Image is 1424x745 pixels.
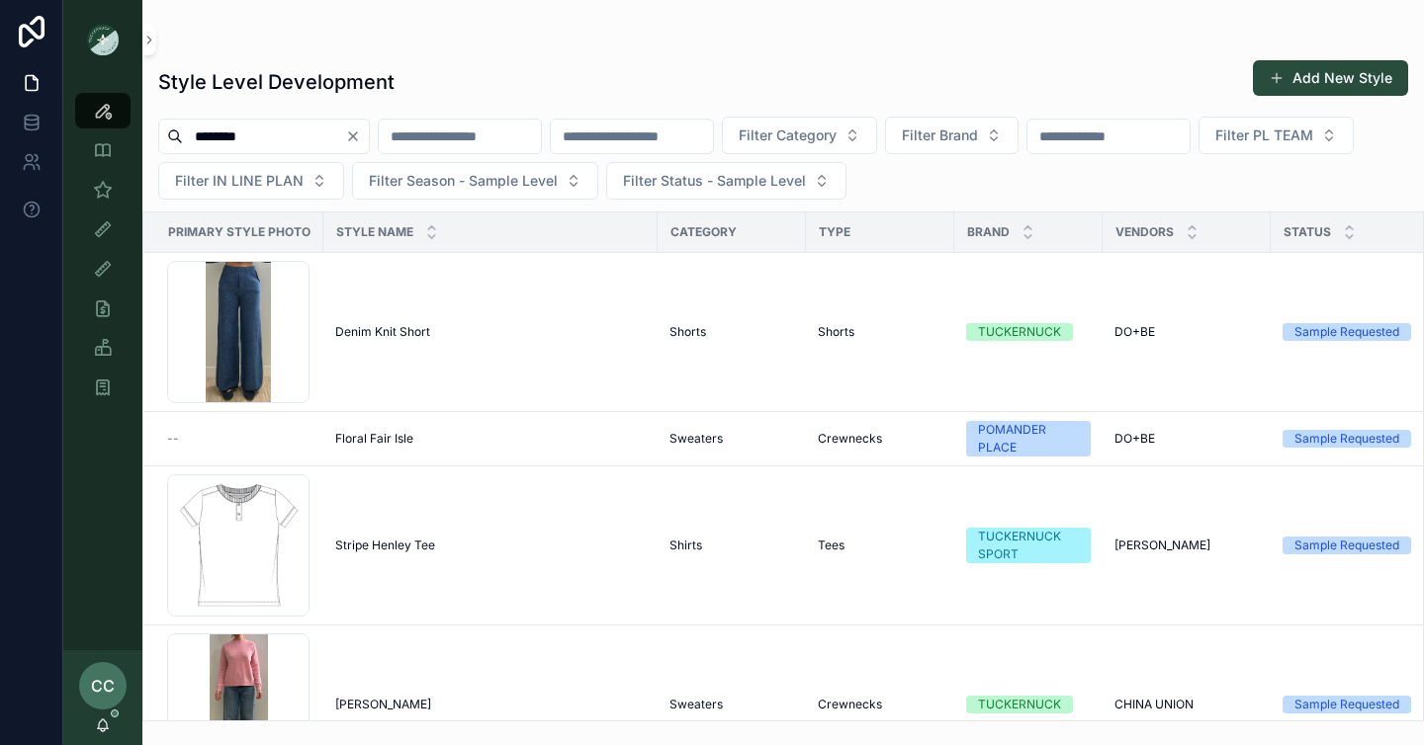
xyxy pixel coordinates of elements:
[1114,431,1155,447] span: DO+BE
[818,431,942,447] a: Crewnecks
[978,421,1079,456] div: POMANDER PLACE
[818,538,942,553] a: Tees
[335,538,646,553] a: Stripe Henley Tee
[87,24,119,55] img: App logo
[669,324,706,340] span: Shorts
[168,224,311,240] span: Primary Style Photo
[669,538,702,553] span: Shirts
[819,224,850,240] span: Type
[158,68,395,96] h1: Style Level Development
[369,171,558,191] span: Filter Season - Sample Level
[967,224,1010,240] span: Brand
[669,431,794,447] a: Sweaters
[818,431,882,447] span: Crewnecks
[623,171,806,191] span: Filter Status - Sample Level
[1294,430,1399,448] div: Sample Requested
[978,696,1061,713] div: TUCKERNUCK
[670,224,737,240] span: Category
[1294,537,1399,554] div: Sample Requested
[818,324,942,340] a: Shorts
[1115,224,1174,240] span: Vendors
[1215,125,1313,145] span: Filter PL TEAM
[966,421,1091,456] a: POMANDER PLACE
[1114,697,1259,712] a: CHINA UNION
[1114,324,1155,340] span: DO+BE
[335,697,646,712] a: [PERSON_NAME]
[335,324,430,340] span: Denim Knit Short
[978,323,1061,341] div: TUCKERNUCK
[669,538,794,553] a: Shirts
[1114,324,1259,340] a: DO+BE
[966,323,1091,341] a: TUCKERNUCK
[966,528,1091,563] a: TUCKERNUCK SPORT
[978,528,1079,563] div: TUCKERNUCK SPORT
[158,162,344,200] button: Select Button
[669,324,794,340] a: Shorts
[902,125,978,145] span: Filter Brand
[335,324,646,340] a: Denim Knit Short
[336,224,413,240] span: Style Name
[818,324,854,340] span: Shorts
[966,696,1091,713] a: TUCKERNUCK
[1294,696,1399,713] div: Sample Requested
[722,117,877,154] button: Select Button
[669,431,723,447] span: Sweaters
[818,697,882,712] span: Crewnecks
[669,697,723,712] span: Sweaters
[335,431,646,447] a: Floral Fair Isle
[1284,224,1331,240] span: Status
[1114,697,1194,712] span: CHINA UNION
[335,431,413,447] span: Floral Fair Isle
[345,128,369,144] button: Clear
[352,162,598,200] button: Select Button
[885,117,1019,154] button: Select Button
[1294,323,1399,341] div: Sample Requested
[175,171,304,191] span: Filter IN LINE PLAN
[335,697,431,712] span: [PERSON_NAME]
[91,674,115,698] span: CC
[669,697,794,712] a: Sweaters
[818,697,942,712] a: Crewnecks
[1199,117,1354,154] button: Select Button
[167,431,179,447] span: --
[1114,431,1259,447] a: DO+BE
[335,538,435,553] span: Stripe Henley Tee
[739,125,837,145] span: Filter Category
[63,79,142,650] div: scrollable content
[167,431,311,447] a: --
[1114,538,1210,553] span: [PERSON_NAME]
[1114,538,1259,553] a: [PERSON_NAME]
[606,162,846,200] button: Select Button
[1253,60,1408,96] button: Add New Style
[818,538,845,553] span: Tees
